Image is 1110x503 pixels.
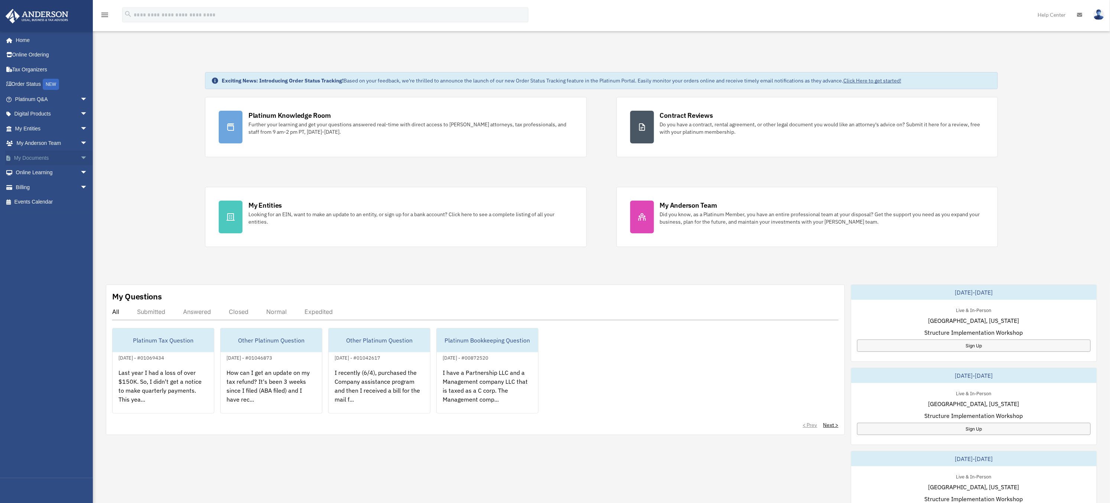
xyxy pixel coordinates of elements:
a: Platinum Bookkeeping Question[DATE] - #00872520I have a Partnership LLC and a Management company ... [436,328,538,413]
span: arrow_drop_down [80,180,95,195]
a: My Entitiesarrow_drop_down [5,121,99,136]
div: Expedited [305,308,333,315]
span: arrow_drop_down [80,107,95,122]
div: [DATE] - #01042617 [329,353,386,361]
div: Live & In-Person [950,389,997,397]
span: [GEOGRAPHIC_DATA], [US_STATE] [928,399,1019,408]
div: Normal [266,308,287,315]
a: My Entities Looking for an EIN, want to make an update to an entity, or sign up for a bank accoun... [205,187,587,247]
div: Last year I had a loss of over $150K. So, I didn't get a notice to make quarterly payments. This ... [113,362,214,420]
div: Further your learning and get your questions answered real-time with direct access to [PERSON_NAM... [248,121,573,136]
span: [GEOGRAPHIC_DATA], [US_STATE] [928,483,1019,491]
div: My Entities [248,201,282,210]
div: All [112,308,119,315]
span: arrow_drop_down [80,150,95,166]
div: Looking for an EIN, want to make an update to an entity, or sign up for a bank account? Click her... [248,211,573,225]
div: Do you have a contract, rental agreement, or other legal document you would like an attorney's ad... [660,121,984,136]
a: Platinum Q&Aarrow_drop_down [5,92,99,107]
a: Next > [823,421,839,429]
a: Other Platinum Question[DATE] - #01042617I recently (6/4), purchased the Company assistance progr... [328,328,430,413]
div: Submitted [137,308,165,315]
div: Closed [229,308,248,315]
div: [DATE] - #01069434 [113,353,170,361]
img: Anderson Advisors Platinum Portal [3,9,71,23]
div: Platinum Bookkeeping Question [437,328,538,352]
div: I recently (6/4), purchased the Company assistance program and then I received a bill for the mai... [329,362,430,420]
span: [GEOGRAPHIC_DATA], [US_STATE] [928,316,1019,325]
div: [DATE] - #00872520 [437,353,494,361]
div: Live & In-Person [950,306,997,314]
div: [DATE] - #01046873 [221,353,278,361]
div: Other Platinum Question [221,328,322,352]
a: Home [5,33,95,48]
span: Structure Implementation Workshop [925,411,1023,420]
a: Billingarrow_drop_down [5,180,99,195]
a: Sign Up [857,423,1091,435]
div: Based on your feedback, we're thrilled to announce the launch of our new Order Status Tracking fe... [222,77,901,84]
a: Platinum Knowledge Room Further your learning and get your questions answered real-time with dire... [205,97,587,157]
a: Click Here to get started! [843,77,901,84]
a: Online Learningarrow_drop_down [5,165,99,180]
strong: Exciting News: Introducing Order Status Tracking! [222,77,344,84]
div: NEW [43,79,59,90]
a: Platinum Tax Question[DATE] - #01069434Last year I had a loss of over $150K. So, I didn't get a n... [112,328,214,413]
a: Events Calendar [5,195,99,210]
div: My Questions [112,291,162,302]
a: Sign Up [857,340,1091,352]
img: User Pic [1093,9,1104,20]
div: Other Platinum Question [329,328,430,352]
div: I have a Partnership LLC and a Management company LLC that is taxed as a C corp. The Management c... [437,362,538,420]
span: arrow_drop_down [80,121,95,136]
a: Order StatusNEW [5,77,99,92]
a: Tax Organizers [5,62,99,77]
span: arrow_drop_down [80,92,95,107]
span: Structure Implementation Workshop [925,328,1023,337]
div: Did you know, as a Platinum Member, you have an entire professional team at your disposal? Get th... [660,211,984,225]
div: [DATE]-[DATE] [851,368,1097,383]
div: [DATE]-[DATE] [851,451,1097,466]
div: Contract Reviews [660,111,713,120]
div: Live & In-Person [950,472,997,480]
a: My Anderson Teamarrow_drop_down [5,136,99,151]
a: Digital Productsarrow_drop_down [5,107,99,121]
div: Platinum Knowledge Room [248,111,331,120]
a: Online Ordering [5,48,99,62]
span: arrow_drop_down [80,165,95,181]
a: My Anderson Team Did you know, as a Platinum Member, you have an entire professional team at your... [616,187,998,247]
div: Answered [183,308,211,315]
i: menu [100,10,109,19]
div: How can I get an update on my tax refund? It's been 3 weeks since I filed (ABA filed) and I have ... [221,362,322,420]
div: My Anderson Team [660,201,717,210]
div: [DATE]-[DATE] [851,285,1097,300]
div: Platinum Tax Question [113,328,214,352]
a: menu [100,13,109,19]
span: arrow_drop_down [80,136,95,151]
i: search [124,10,132,18]
a: Contract Reviews Do you have a contract, rental agreement, or other legal document you would like... [616,97,998,157]
a: My Documentsarrow_drop_down [5,150,99,165]
a: Other Platinum Question[DATE] - #01046873How can I get an update on my tax refund? It's been 3 we... [220,328,322,413]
